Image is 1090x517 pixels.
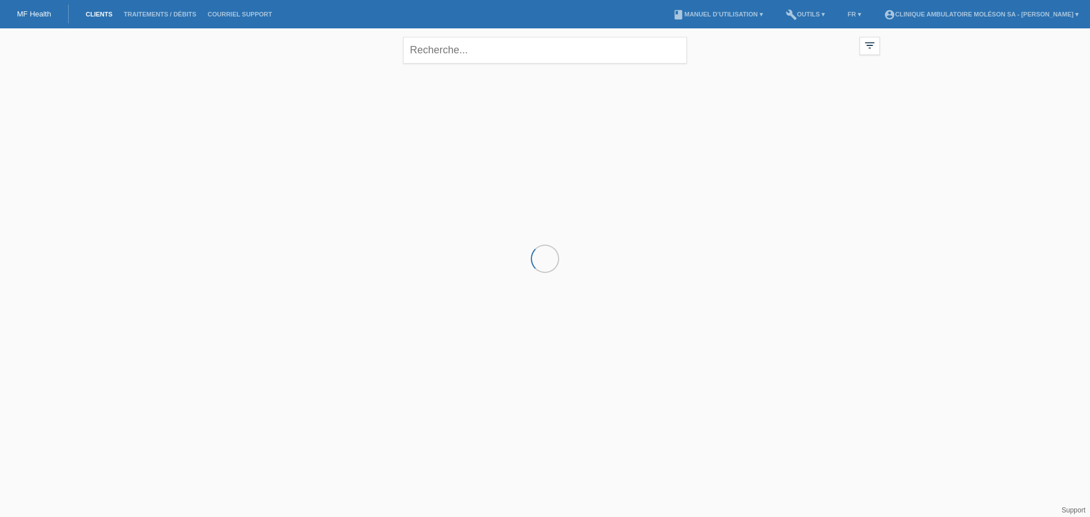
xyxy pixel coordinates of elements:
a: Traitements / débits [118,11,202,18]
a: account_circleClinique ambulatoire Moléson SA - [PERSON_NAME] ▾ [878,11,1084,18]
a: MF Health [17,10,51,18]
a: Courriel Support [202,11,278,18]
i: filter_list [863,39,876,52]
a: Support [1062,506,1085,514]
a: Clients [80,11,118,18]
i: account_circle [884,9,895,20]
i: build [786,9,797,20]
a: bookManuel d’utilisation ▾ [667,11,768,18]
i: book [673,9,684,20]
a: buildOutils ▾ [780,11,831,18]
a: FR ▾ [842,11,867,18]
input: Recherche... [403,37,687,64]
